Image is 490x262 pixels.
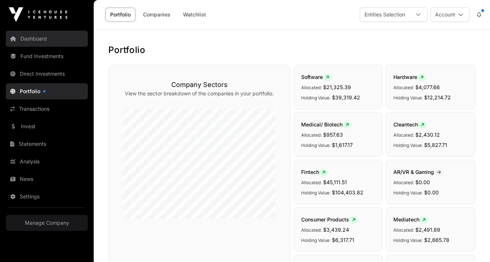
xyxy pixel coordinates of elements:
span: $6,317.71 [332,237,354,243]
span: $0.00 [415,179,430,185]
span: $104,403.82 [332,189,363,195]
span: Mediatech [393,216,429,223]
span: Software [301,74,332,80]
span: Holding Value: [393,143,423,148]
img: Icehouse Ventures Logo [9,7,67,22]
a: Analysis [6,153,88,170]
span: $4,077.66 [415,84,440,90]
span: $957.63 [323,132,343,138]
span: Allocated: [301,132,322,138]
a: Companies [138,8,175,22]
a: News [6,171,88,187]
a: Direct Investments [6,66,88,82]
span: Allocated: [393,180,414,185]
span: $39,319.42 [332,94,360,100]
a: Watchlist [178,8,211,22]
span: Holding Value: [393,95,423,100]
span: $12,214.72 [424,94,451,100]
span: Allocated: [393,227,414,233]
iframe: Chat Widget [453,227,490,262]
span: $21,325.39 [323,84,351,90]
span: $1,617.17 [332,142,353,148]
span: Fintech [301,169,328,175]
span: Medical/ Biotech [301,121,352,128]
a: Invest [6,118,88,134]
span: $3,439.24 [323,227,349,233]
a: Fund Investments [6,48,88,64]
span: Allocated: [393,85,414,90]
a: Dashboard [6,31,88,47]
span: Hardware [393,74,426,80]
span: Allocated: [301,227,322,233]
span: Holding Value: [393,190,423,195]
span: $45,111.51 [323,179,347,185]
span: Holding Value: [393,238,423,243]
a: Manage Company [6,215,88,231]
a: Statements [6,136,88,152]
span: Cleantech [393,121,427,128]
a: Transactions [6,101,88,117]
span: $2,430.12 [415,132,440,138]
span: $5,827.71 [424,142,447,148]
span: Allocated: [301,85,322,90]
h3: Company Sectors [123,80,276,90]
span: Allocated: [393,132,414,138]
a: Portfolio [105,8,135,22]
span: Holding Value: [301,190,330,195]
span: $2,665.78 [424,237,449,243]
div: Entities Selection [360,8,409,22]
span: Allocated: [301,180,322,185]
span: Holding Value: [301,238,330,243]
p: View the sector breakdown of the companies in your portfolio. [123,90,276,97]
span: Holding Value: [301,143,330,148]
span: $2,491.89 [415,227,440,233]
a: Settings [6,189,88,205]
h1: Portfolio [108,44,475,56]
span: AR/VR & Gaming [393,169,444,175]
button: Account [430,7,470,22]
a: Portfolio [6,83,88,99]
span: Holding Value: [301,95,330,100]
span: $0.00 [424,189,439,195]
span: Consumer Products [301,216,358,223]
